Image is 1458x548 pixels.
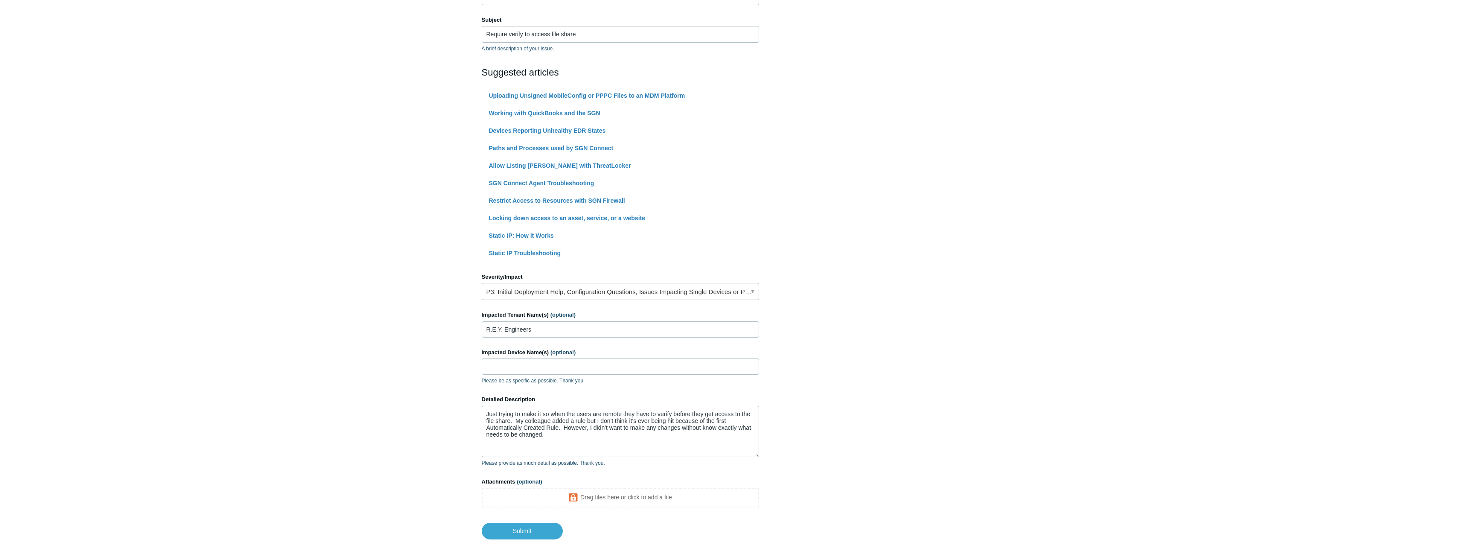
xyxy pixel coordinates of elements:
[489,215,645,222] a: Locking down access to an asset, service, or a website
[482,65,759,79] h2: Suggested articles
[489,145,614,152] a: Paths and Processes used by SGN Connect
[489,250,561,257] a: Static IP Troubleshooting
[550,312,576,318] span: (optional)
[489,92,685,99] a: Uploading Unsigned MobileConfig or PPPC Files to an MDM Platform
[482,283,759,300] a: P3: Initial Deployment Help, Configuration Questions, Issues Impacting Single Devices or Past Out...
[482,395,759,404] label: Detailed Description
[489,127,606,134] a: Devices Reporting Unhealthy EDR States
[489,232,554,239] a: Static IP: How it Works
[550,349,576,356] span: (optional)
[482,311,759,319] label: Impacted Tenant Name(s)
[517,478,542,485] span: (optional)
[482,478,759,486] label: Attachments
[489,110,600,117] a: Working with QuickBooks and the SGN
[482,273,759,281] label: Severity/Impact
[489,197,625,204] a: Restrict Access to Resources with SGN Firewall
[482,16,759,24] label: Subject
[482,459,759,467] p: Please provide as much detail as possible. Thank you.
[489,162,631,169] a: Allow Listing [PERSON_NAME] with ThreatLocker
[489,180,594,187] a: SGN Connect Agent Troubleshooting
[482,45,759,52] p: A brief description of your issue.
[482,377,759,385] p: Please be as specific as possible. Thank you.
[482,523,563,539] input: Submit
[482,348,759,357] label: Impacted Device Name(s)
